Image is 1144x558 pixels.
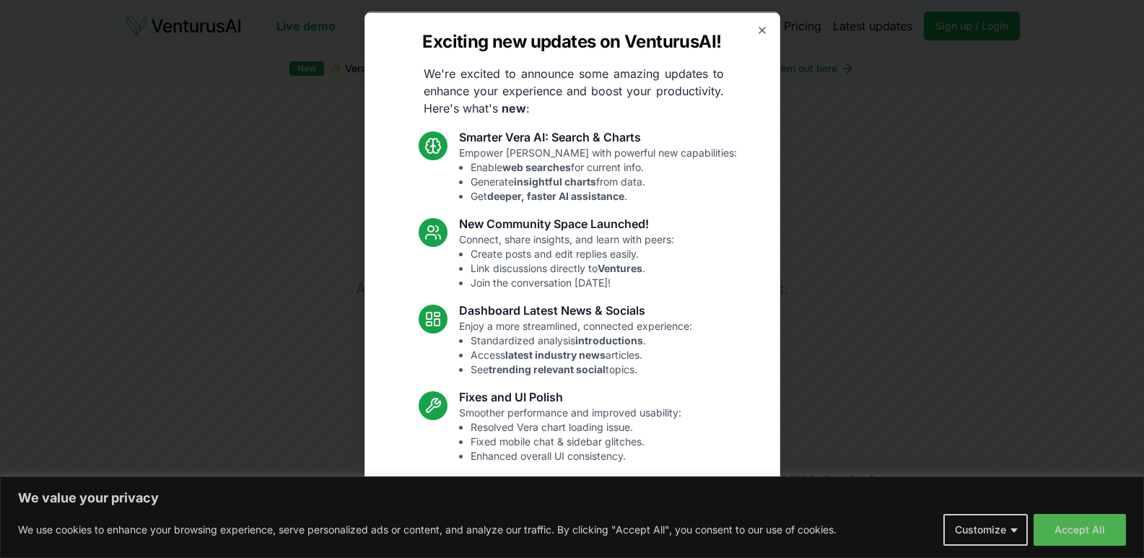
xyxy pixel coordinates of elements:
p: These updates are designed to make VenturusAI more powerful, intuitive, and user-friendly. Let us... [411,474,734,526]
li: Join the conversation [DATE]! [471,275,674,289]
li: Get . [471,188,737,203]
li: See topics. [471,362,692,376]
li: Create posts and edit replies easily. [471,246,674,261]
strong: Ventures [598,261,642,274]
strong: latest industry news [505,348,606,360]
li: Standardized analysis . [471,333,692,347]
strong: deeper, faster AI assistance [487,189,624,201]
h3: Dashboard Latest News & Socials [459,301,692,318]
li: Generate from data. [471,174,737,188]
p: Smoother performance and improved usability: [459,405,681,463]
strong: new [502,100,526,115]
p: Empower [PERSON_NAME] with powerful new capabilities: [459,145,737,203]
li: Link discussions directly to . [471,261,674,275]
li: Enable for current info. [471,160,737,174]
strong: web searches [502,160,571,173]
h3: New Community Space Launched! [459,214,674,232]
strong: introductions [575,334,643,346]
strong: trending relevant social [489,362,606,375]
p: Enjoy a more streamlined, connected experience: [459,318,692,376]
li: Enhanced overall UI consistency. [471,448,681,463]
h3: Smarter Vera AI: Search & Charts [459,128,737,145]
p: We're excited to announce some amazing updates to enhance your experience and boost your producti... [412,64,735,116]
li: Resolved Vera chart loading issue. [471,419,681,434]
strong: insightful charts [514,175,596,187]
li: Fixed mobile chat & sidebar glitches. [471,434,681,448]
li: Access articles. [471,347,692,362]
h2: Exciting new updates on VenturusAI! [422,30,721,53]
h3: Fixes and UI Polish [459,388,681,405]
p: Connect, share insights, and learn with peers: [459,232,674,289]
